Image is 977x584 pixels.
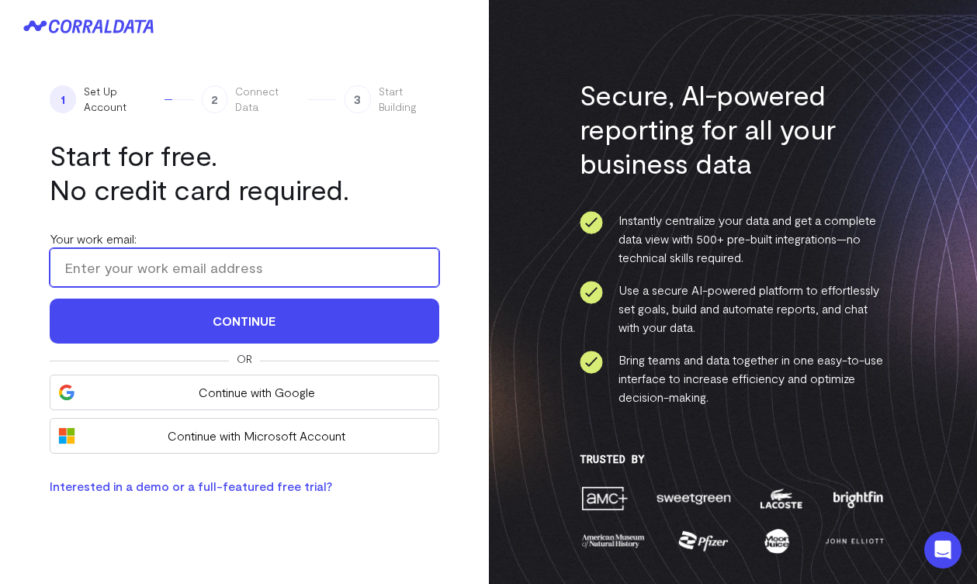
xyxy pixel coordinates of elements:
h3: Secure, AI-powered reporting for all your business data [580,78,886,180]
li: Use a secure AI-powered platform to effortlessly set goals, build and automate reports, and chat ... [580,281,886,337]
button: Continue with Google [50,375,439,410]
div: Open Intercom Messenger [924,531,961,568]
span: Start Building [379,84,439,115]
span: Continue with Google [83,383,430,402]
span: Set Up Account [84,84,158,115]
label: Your work email: [50,231,137,246]
span: Connect Data [235,84,300,115]
span: Or [237,351,252,367]
h1: Start for free. No credit card required. [50,138,439,206]
span: 1 [50,85,76,113]
li: Instantly centralize your data and get a complete data view with 500+ pre-built integrations—no t... [580,211,886,267]
a: Interested in a demo or a full-featured free trial? [50,479,332,493]
span: 3 [345,85,371,113]
span: 2 [202,85,228,113]
li: Bring teams and data together in one easy-to-use interface to increase efficiency and optimize de... [580,351,886,406]
input: Enter your work email address [50,248,439,287]
span: Continue with Microsoft Account [83,427,430,445]
h3: Trusted By [580,453,886,465]
button: Continue [50,299,439,344]
button: Continue with Microsoft Account [50,418,439,454]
